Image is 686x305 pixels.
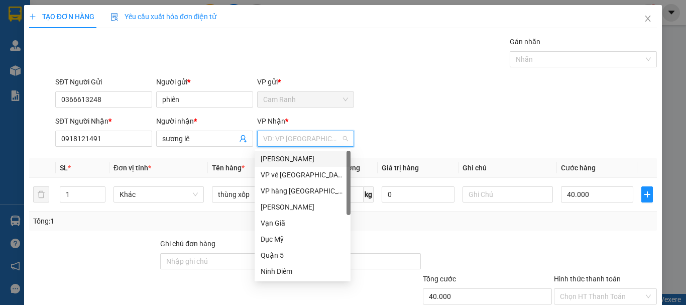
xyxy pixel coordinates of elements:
[9,9,79,21] div: Cam Ranh
[212,186,302,202] input: VD: Bàn, Ghế
[86,43,166,57] div: 0935950508
[110,13,119,21] img: icon
[86,31,166,43] div: yến
[261,250,345,261] div: Quận 5
[382,164,419,172] span: Giá trị hàng
[255,183,351,199] div: VP hàng Nha Trang
[55,116,152,127] div: SĐT Người Nhận
[255,247,351,263] div: Quận 5
[642,190,652,198] span: plus
[255,263,351,279] div: Ninh Diêm
[554,275,621,283] label: Hình thức thanh toán
[33,216,266,227] div: Tổng: 1
[160,253,289,269] input: Ghi chú đơn hàng
[261,153,345,164] div: [PERSON_NAME]
[55,76,152,87] div: SĐT Người Gửi
[255,215,351,231] div: Vạn Giã
[644,15,652,23] span: close
[261,201,345,213] div: [PERSON_NAME]
[8,63,80,75] div: 40.000
[561,164,596,172] span: Cước hàng
[9,10,24,20] span: Gửi:
[634,5,662,33] button: Close
[156,116,253,127] div: Người nhận
[86,9,110,19] span: Nhận:
[423,275,456,283] span: Tổng cước
[261,169,345,180] div: VP vé [GEOGRAPHIC_DATA]
[261,185,345,196] div: VP hàng [GEOGRAPHIC_DATA]
[86,9,166,31] div: [PERSON_NAME]
[255,151,351,167] div: Phạm Ngũ Lão
[257,117,285,125] span: VP Nhận
[641,186,653,202] button: plus
[9,33,79,47] div: 0976464509
[382,186,454,202] input: 0
[459,158,557,178] th: Ghi chú
[263,92,348,107] span: Cam Ranh
[255,231,351,247] div: Dục Mỹ
[60,164,68,172] span: SL
[364,186,374,202] span: kg
[29,13,94,21] span: TẠO ĐƠN HÀNG
[110,13,216,21] span: Yêu cầu xuất hóa đơn điện tử
[160,240,215,248] label: Ghi chú đơn hàng
[239,135,247,143] span: user-add
[33,186,49,202] button: delete
[510,38,540,46] label: Gán nhãn
[463,186,553,202] input: Ghi Chú
[261,218,345,229] div: Vạn Giã
[255,199,351,215] div: Diên Khánh
[212,164,245,172] span: Tên hàng
[8,64,38,75] span: Đã thu :
[113,164,151,172] span: Đơn vị tính
[261,234,345,245] div: Dục Mỹ
[255,167,351,183] div: VP vé Nha Trang
[29,13,36,20] span: plus
[9,21,79,33] div: cang
[120,187,198,202] span: Khác
[257,76,354,87] div: VP gửi
[261,266,345,277] div: Ninh Diêm
[156,76,253,87] div: Người gửi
